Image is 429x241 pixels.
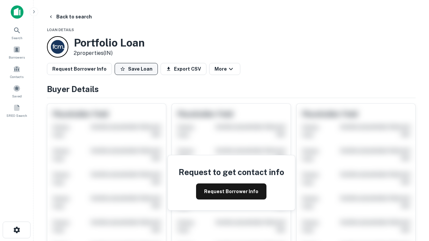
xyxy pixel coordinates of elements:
[6,113,27,118] span: SREO Search
[2,82,32,100] a: Saved
[196,183,266,199] button: Request Borrower Info
[2,43,32,61] a: Borrowers
[9,55,25,60] span: Borrowers
[10,74,23,79] span: Contacts
[209,63,240,75] button: More
[2,101,32,119] a: SREO Search
[11,5,23,19] img: capitalize-icon.png
[74,49,145,57] p: 2 properties (IN)
[47,63,112,75] button: Request Borrower Info
[179,166,284,178] h4: Request to get contact info
[74,36,145,49] h3: Portfolio Loan
[115,63,158,75] button: Save Loan
[47,28,74,32] span: Loan Details
[161,63,206,75] button: Export CSV
[46,11,95,23] button: Back to search
[47,83,416,95] h4: Buyer Details
[12,93,22,99] span: Saved
[395,166,429,198] iframe: Chat Widget
[2,24,32,42] a: Search
[11,35,22,41] span: Search
[2,63,32,81] a: Contacts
